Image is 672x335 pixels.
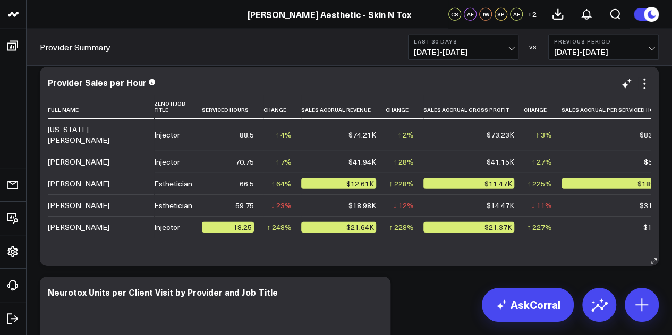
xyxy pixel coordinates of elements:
[524,95,562,119] th: Change
[154,200,192,211] div: Esthetician
[348,130,376,140] div: $74.21K
[487,130,514,140] div: $73.23K
[423,178,514,189] div: $11.47K
[48,157,109,167] div: [PERSON_NAME]
[240,178,254,189] div: 66.5
[527,222,552,233] div: ↑ 227%
[386,95,423,119] th: Change
[482,288,574,322] a: AskCorral
[271,178,292,189] div: ↑ 64%
[48,200,109,211] div: [PERSON_NAME]
[408,35,518,60] button: Last 30 Days[DATE]-[DATE]
[301,222,376,233] div: $21.64K
[154,157,180,167] div: Injector
[154,130,180,140] div: Injector
[640,200,667,211] div: $317.65
[487,157,514,167] div: $41.15K
[423,222,514,233] div: $21.37K
[423,95,524,119] th: Sales Accrual Gross Profit
[240,130,254,140] div: 88.5
[235,157,254,167] div: 70.75
[48,178,109,189] div: [PERSON_NAME]
[531,157,552,167] div: ↑ 27%
[389,222,414,233] div: ↑ 228%
[414,48,513,56] span: [DATE] - [DATE]
[525,8,538,21] button: +2
[389,178,414,189] div: ↑ 228%
[487,200,514,211] div: $14.47K
[495,8,507,21] div: SP
[448,8,461,21] div: CS
[535,130,552,140] div: ↑ 3%
[524,44,543,50] div: VS
[154,178,192,189] div: Esthetician
[527,178,552,189] div: ↑ 225%
[397,130,414,140] div: ↑ 2%
[562,178,667,189] div: $189.57
[301,95,386,119] th: Sales Accrual Revenue
[154,95,202,119] th: Zenoti Job Title
[267,222,292,233] div: ↑ 248%
[301,178,376,189] div: $12.61K
[48,286,278,298] div: Neurotox Units per Client Visit by Provider and Job Title
[640,130,667,140] div: $838.55
[479,8,492,21] div: JW
[202,222,254,233] div: 18.25
[393,200,414,211] div: ↓ 12%
[48,124,144,145] div: [US_STATE][PERSON_NAME]
[348,157,376,167] div: $41.94K
[644,157,667,167] div: $592.8
[554,48,653,56] span: [DATE] - [DATE]
[393,157,414,167] div: ↑ 28%
[348,200,376,211] div: $18.98K
[510,8,523,21] div: AF
[235,200,254,211] div: 59.75
[531,200,552,211] div: ↓ 11%
[248,8,411,20] a: [PERSON_NAME] Aesthetic - Skin N Tox
[548,35,659,60] button: Previous Period[DATE]-[DATE]
[48,222,109,233] div: [PERSON_NAME]
[275,157,292,167] div: ↑ 7%
[643,222,667,233] div: $1.19K
[48,76,147,88] div: Provider Sales per Hour
[271,200,292,211] div: ↓ 23%
[464,8,477,21] div: AF
[40,41,110,53] a: Provider Summary
[48,95,154,119] th: Full Name
[263,95,301,119] th: Change
[554,38,653,45] b: Previous Period
[202,95,263,119] th: Serviced Hours
[275,130,292,140] div: ↑ 4%
[154,222,180,233] div: Injector
[528,11,537,18] span: + 2
[414,38,513,45] b: Last 30 Days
